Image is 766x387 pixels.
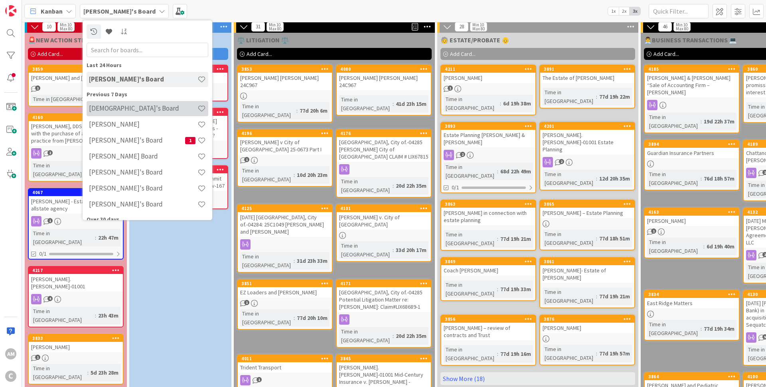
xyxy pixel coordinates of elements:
span: : [294,171,295,179]
div: 4067[PERSON_NAME] - Estate Planning for allstate agency [29,189,123,214]
div: 3891 [544,66,634,72]
div: Time in [GEOGRAPHIC_DATA] [240,252,294,270]
div: Time in [GEOGRAPHIC_DATA] [31,229,95,246]
span: 46 [658,22,672,32]
span: 1 [47,218,53,223]
span: : [596,349,597,358]
span: : [497,234,498,243]
div: 4185[PERSON_NAME] & [PERSON_NAME] “Sale of Accounting Firm – [PERSON_NAME] [645,65,739,97]
span: ⚖️ LITIGATION ⚖️ [237,36,289,44]
div: Time in [GEOGRAPHIC_DATA] [543,170,596,187]
div: 4125[DATE] [GEOGRAPHIC_DATA], City of.-04284: 25C1049 [PERSON_NAME] and [PERSON_NAME] [238,205,332,237]
div: Min 10 [676,23,687,27]
div: [PERSON_NAME] [441,73,535,83]
div: 4211 [445,66,535,72]
div: [PERSON_NAME] and [PERSON_NAME] [29,73,123,83]
div: 3834 [645,291,739,298]
div: 77d 19h 22m [597,92,632,101]
div: 3833 [32,335,123,341]
div: 4217 [32,268,123,273]
div: 77d 20h 6m [298,106,330,115]
div: 4067 [32,190,123,195]
span: : [596,92,597,101]
span: : [393,331,394,340]
div: Time in [GEOGRAPHIC_DATA] [31,161,95,179]
div: 31d 23h 33m [295,256,330,265]
div: 4125 [238,205,332,212]
span: : [703,242,705,251]
div: [PERSON_NAME] v. City of [GEOGRAPHIC_DATA] [337,212,431,230]
div: 3876[PERSON_NAME] [540,316,634,333]
div: 3893Estate Planning [PERSON_NAME] & [PERSON_NAME] [441,123,535,147]
div: Time in [GEOGRAPHIC_DATA] [240,309,294,327]
div: Time in [GEOGRAPHIC_DATA] [240,166,294,184]
div: 3856 [441,316,535,323]
div: 4163[PERSON_NAME] [645,208,739,226]
span: : [95,311,96,320]
a: Show More (18) [440,372,635,385]
span: 1 [651,228,656,234]
div: 3851 [241,281,332,286]
div: [PERSON_NAME] v City of [GEOGRAPHIC_DATA] 25-0673 Part I [238,137,332,155]
h4: [PERSON_NAME]'s Board [89,184,197,192]
div: 4211 [441,65,535,73]
div: 4011 [238,355,332,362]
div: 3849 [441,258,535,265]
div: Time in [GEOGRAPHIC_DATA] [543,345,596,362]
div: Time in [GEOGRAPHIC_DATA] [647,320,701,337]
span: : [393,246,394,254]
div: 3856 [445,316,535,322]
div: 4101 [340,206,431,211]
div: 77d 20h 10m [295,314,330,322]
div: 4171 [340,281,431,286]
div: 3893 [445,123,535,129]
span: Add Card... [653,50,679,58]
div: 3853[PERSON_NAME] [PERSON_NAME] 24C967 [238,65,332,90]
div: 3834East Ridge Matters [645,291,739,308]
div: 4196[PERSON_NAME] v City of [GEOGRAPHIC_DATA] 25-0673 Part I [238,130,332,155]
div: 3891The Estate of [PERSON_NAME] [540,65,634,83]
div: Time in [GEOGRAPHIC_DATA] [444,280,497,298]
div: Time in [GEOGRAPHIC_DATA] [339,327,393,345]
div: 4171 [337,280,431,287]
div: [PERSON_NAME].[PERSON_NAME]-01001 [29,274,123,292]
div: Min 10 [60,23,71,27]
div: Time in [GEOGRAPHIC_DATA] [543,88,596,105]
div: 6d 19h 40m [705,242,736,251]
div: Min 10 [269,23,280,27]
h4: [PERSON_NAME]'s Board [89,136,185,144]
div: Time in [GEOGRAPHIC_DATA] [240,102,296,119]
div: 77d 18h 51m [597,234,632,243]
span: : [497,349,498,358]
div: Max 80 [60,27,72,31]
div: 3864 [645,373,739,380]
span: 1 [448,85,453,91]
div: Estate Planning [PERSON_NAME] & [PERSON_NAME] [441,130,535,147]
div: 3893 [441,123,535,130]
input: Search for boards... [87,43,208,57]
div: 3864 [648,374,739,379]
div: 4201 [540,123,634,130]
span: : [294,314,295,322]
div: 3849Coach [PERSON_NAME] [441,258,535,276]
div: Time in [GEOGRAPHIC_DATA] [543,288,596,305]
div: 3833 [29,335,123,342]
div: 4185 [645,65,739,73]
span: : [596,234,597,243]
h4: [PERSON_NAME]'s Board [89,168,197,176]
div: 3865 [540,200,634,208]
div: 3891 [540,65,634,73]
span: 0/1 [39,250,47,258]
span: : [393,181,394,190]
div: 77d 19h 34m [702,324,736,333]
div: Time in [GEOGRAPHIC_DATA] [444,230,497,248]
div: Time in [GEOGRAPHIC_DATA] [31,364,87,381]
div: 4176[GEOGRAPHIC_DATA], City of.-04285 [PERSON_NAME] City of [GEOGRAPHIC_DATA] CLAIM # LIX67815 [337,130,431,162]
div: Time in [GEOGRAPHIC_DATA] [339,177,393,194]
div: 3876 [544,316,634,322]
div: 3856[PERSON_NAME] – review of contracts and Trust [441,316,535,340]
div: 77d 19h 33m [498,285,533,294]
div: [PERSON_NAME] [PERSON_NAME] 24C967 [337,73,431,90]
div: [GEOGRAPHIC_DATA], City of.-04285 [PERSON_NAME] City of [GEOGRAPHIC_DATA] CLAIM # LIX67815 [337,137,431,162]
div: 12d 20h 35m [597,174,632,183]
